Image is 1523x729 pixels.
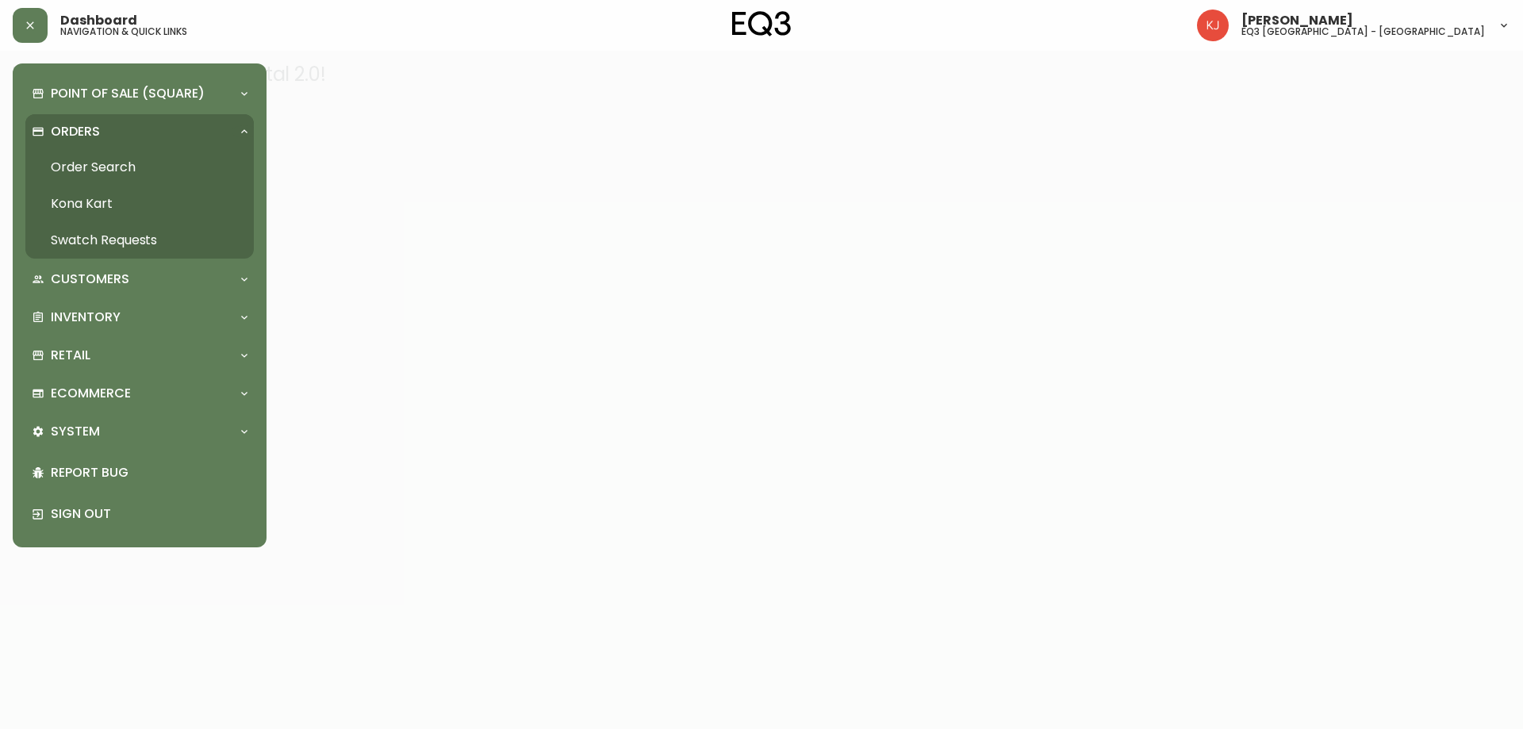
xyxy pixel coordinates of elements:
div: Inventory [25,300,254,335]
div: Report Bug [25,452,254,493]
div: Orders [25,114,254,149]
p: Report Bug [51,464,247,482]
div: System [25,414,254,449]
p: Sign Out [51,505,247,523]
a: Kona Kart [25,186,254,222]
p: Point of Sale (Square) [51,85,205,102]
span: Dashboard [60,14,137,27]
p: Ecommerce [51,385,131,402]
p: Customers [51,270,129,288]
p: Retail [51,347,90,364]
div: Retail [25,338,254,373]
div: Sign Out [25,493,254,535]
h5: navigation & quick links [60,27,187,36]
div: Point of Sale (Square) [25,76,254,111]
a: Order Search [25,149,254,186]
p: System [51,423,100,440]
img: 24a625d34e264d2520941288c4a55f8e [1197,10,1229,41]
span: [PERSON_NAME] [1241,14,1353,27]
img: logo [732,11,791,36]
h5: eq3 [GEOGRAPHIC_DATA] - [GEOGRAPHIC_DATA] [1241,27,1485,36]
div: Customers [25,262,254,297]
p: Inventory [51,309,121,326]
a: Swatch Requests [25,222,254,259]
div: Ecommerce [25,376,254,411]
p: Orders [51,123,100,140]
